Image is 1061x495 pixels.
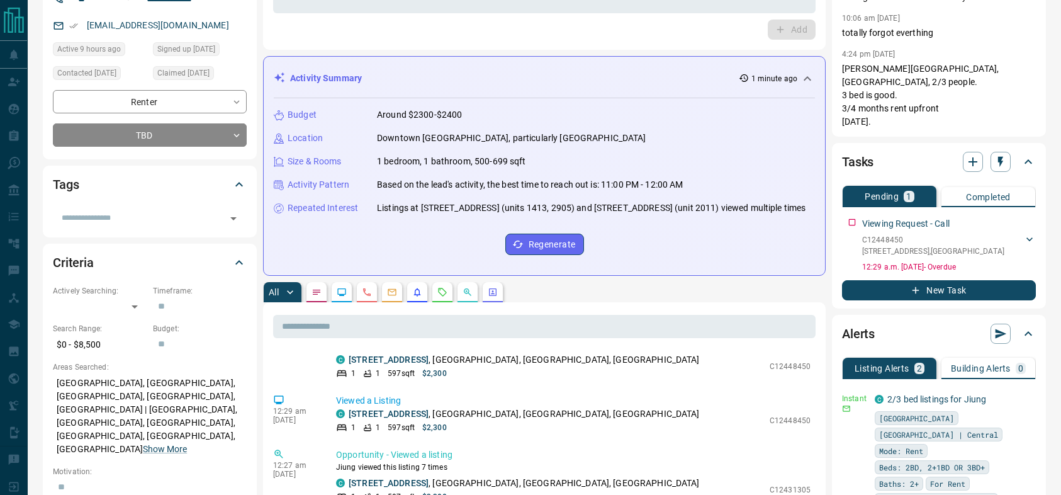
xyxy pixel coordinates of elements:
p: Areas Searched: [53,361,247,373]
p: , [GEOGRAPHIC_DATA], [GEOGRAPHIC_DATA], [GEOGRAPHIC_DATA] [349,407,700,421]
svg: Emails [387,287,397,297]
svg: Calls [362,287,372,297]
div: Wed Aug 23 2023 [153,66,247,84]
p: $0 - $8,500 [53,334,147,355]
span: [GEOGRAPHIC_DATA] [879,412,954,424]
p: 1 [906,192,911,201]
div: condos.ca [875,395,884,404]
p: Activity Summary [290,72,362,85]
p: Based on the lead's activity, the best time to reach out is: 11:00 PM - 12:00 AM [377,178,683,191]
div: Wed Oct 15 2025 [53,42,147,60]
a: 2/3 bed listings for Jiung [887,394,986,404]
p: Downtown [GEOGRAPHIC_DATA], particularly [GEOGRAPHIC_DATA] [377,132,646,145]
p: 0 [1018,364,1023,373]
p: [PERSON_NAME][GEOGRAPHIC_DATA], [GEOGRAPHIC_DATA], 2/3 people. 3 bed is good. 3/4 months rent upf... [842,62,1036,128]
p: 1 [376,368,380,379]
div: Alerts [842,319,1036,349]
div: condos.ca [336,479,345,487]
p: Listing Alerts [855,364,909,373]
p: Viewed a Listing [336,394,811,407]
p: 1 [376,422,380,433]
svg: Lead Browsing Activity [337,287,347,297]
svg: Opportunities [463,287,473,297]
p: [DATE] [273,416,317,424]
svg: Agent Actions [488,287,498,297]
button: New Task [842,280,1036,300]
p: Activity Pattern [288,178,349,191]
span: For Rent [930,477,965,490]
p: , [GEOGRAPHIC_DATA], [GEOGRAPHIC_DATA], [GEOGRAPHIC_DATA] [349,353,700,367]
p: 597 sqft [388,422,415,433]
h2: Criteria [53,253,94,273]
a: [STREET_ADDRESS] [349,478,429,488]
button: Show More [143,443,187,456]
p: 597 sqft [388,368,415,379]
p: Search Range: [53,323,147,334]
span: Claimed [DATE] [157,67,210,79]
span: Beds: 2BD, 2+1BD OR 3BD+ [879,461,985,474]
p: 1 [351,368,356,379]
div: Renter [53,90,247,113]
p: Location [288,132,323,145]
p: Opportunity - Viewed a listing [336,448,811,462]
p: $2,300 [422,422,447,433]
p: Budget: [153,323,247,334]
h2: Tasks [842,152,873,172]
div: C12448450[STREET_ADDRESS],[GEOGRAPHIC_DATA] [862,232,1036,259]
p: 12:29 am [273,407,317,416]
div: Tasks [842,147,1036,177]
p: 1 [351,422,356,433]
p: Instant [842,393,867,404]
a: [STREET_ADDRESS] [349,355,429,365]
div: Thu Mar 23 2023 [53,66,147,84]
p: 12:29 a.m. [DATE] - Overdue [862,261,1036,273]
p: Timeframe: [153,285,247,297]
p: 4:24 pm [DATE] [842,50,895,59]
svg: Notes [312,287,322,297]
p: Building Alerts [951,364,1011,373]
h2: Alerts [842,324,875,344]
p: Actively Searching: [53,285,147,297]
p: Jiung viewed this listing 7 times [336,462,811,473]
p: Pending [865,192,899,201]
p: Motivation: [53,466,247,477]
svg: Listing Alerts [412,287,422,297]
p: Completed [966,193,1011,202]
a: [STREET_ADDRESS] [349,409,429,419]
svg: Email [842,404,851,413]
div: condos.ca [336,409,345,418]
span: Active 9 hours ago [57,43,121,55]
div: condos.ca [336,355,345,364]
div: Tags [53,169,247,200]
p: 1 bedroom, 1 bathroom, 500-699 sqft [377,155,526,168]
p: totally forgot everthing [842,26,1036,40]
p: Listings at [STREET_ADDRESS] (units 1413, 2905) and [STREET_ADDRESS] (unit 2011) viewed multiple ... [377,202,806,215]
p: All [269,288,279,297]
div: Criteria [53,247,247,278]
p: 1 minute ago [751,73,797,84]
p: [STREET_ADDRESS] , [GEOGRAPHIC_DATA] [862,246,1004,257]
svg: Email Verified [69,21,78,30]
p: [DATE] [273,470,317,479]
span: Baths: 2+ [879,477,919,490]
h2: Tags [53,174,79,195]
p: 2 [917,364,922,373]
span: [GEOGRAPHIC_DATA] | Central [879,428,998,441]
a: [EMAIL_ADDRESS][DOMAIN_NAME] [87,20,229,30]
p: C12448450 [770,415,811,426]
p: Around $2300-$2400 [377,108,462,122]
p: C12448450 [770,361,811,372]
p: Repeated Interest [288,202,358,215]
button: Regenerate [505,234,584,255]
div: TBD [53,123,247,147]
p: , [GEOGRAPHIC_DATA], [GEOGRAPHIC_DATA], [GEOGRAPHIC_DATA] [349,477,700,490]
p: C12448450 [862,234,1004,246]
p: 12:27 am [273,461,317,470]
p: Size & Rooms [288,155,342,168]
p: Viewing Request - Call [862,217,950,230]
div: Activity Summary1 minute ago [274,67,815,90]
div: Thu Mar 23 2023 [153,42,247,60]
span: Mode: Rent [879,445,923,457]
p: $2,300 [422,368,447,379]
p: Budget [288,108,317,122]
